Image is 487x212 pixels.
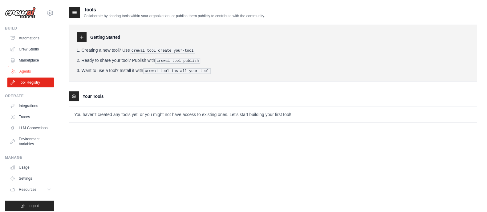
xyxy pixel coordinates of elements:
h3: Getting Started [90,34,120,40]
a: Usage [7,162,54,172]
pre: crewai tool publish [155,58,201,64]
a: Marketplace [7,55,54,65]
li: Want to use a tool? Install it with [77,67,469,74]
div: Build [5,26,54,31]
span: Resources [19,187,36,192]
span: Logout [27,203,39,208]
li: Ready to share your tool? Publish with [77,57,469,64]
button: Logout [5,201,54,211]
img: Logo [5,7,36,19]
a: Automations [7,33,54,43]
p: Collaborate by sharing tools within your organization, or publish them publicly to contribute wit... [84,14,265,18]
div: Manage [5,155,54,160]
a: Integrations [7,101,54,111]
h2: Tools [84,6,265,14]
p: You haven't created any tools yet, or you might not have access to existing ones. Let's start bui... [69,106,477,122]
a: Agents [8,66,55,76]
a: Crew Studio [7,44,54,54]
a: Traces [7,112,54,122]
pre: crewai tool install your-tool [143,68,211,74]
h3: Your Tools [83,93,103,99]
div: Operate [5,94,54,98]
a: LLM Connections [7,123,54,133]
a: Tool Registry [7,78,54,87]
a: Environment Variables [7,134,54,149]
button: Resources [7,185,54,194]
pre: crewai tool create your-tool [130,48,195,54]
li: Creating a new tool? Use [77,47,469,54]
a: Settings [7,174,54,183]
